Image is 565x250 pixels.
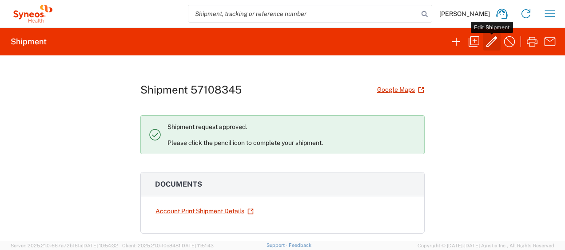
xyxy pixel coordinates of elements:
p: Shipment request approved. Please click the pencil icon to complete your shipment. [167,123,417,147]
input: Shipment, tracking or reference number [188,5,418,22]
h2: Shipment [11,36,47,47]
span: [PERSON_NAME] [439,10,490,18]
span: Server: 2025.21.0-667a72bf6fa [11,243,118,248]
a: Account Print Shipment Details [155,203,254,219]
span: Copyright © [DATE]-[DATE] Agistix Inc., All Rights Reserved [418,242,554,250]
span: Client: 2025.21.0-f0c8481 [122,243,214,248]
a: Support [267,242,289,248]
a: Feedback [289,242,311,248]
span: Documents [155,180,202,188]
span: [DATE] 10:54:32 [82,243,118,248]
h1: Shipment 57108345 [140,83,242,96]
a: Google Maps [377,82,425,98]
span: [DATE] 11:51:43 [180,243,214,248]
